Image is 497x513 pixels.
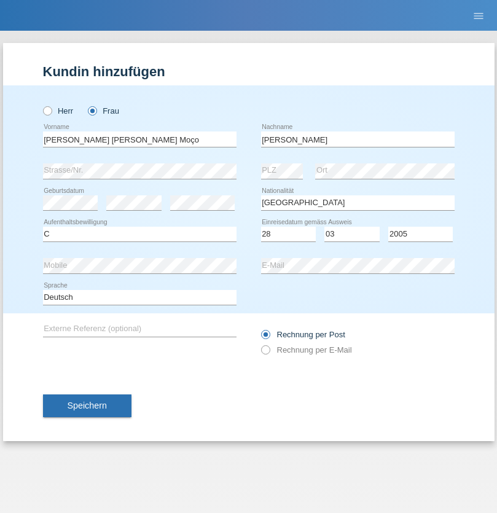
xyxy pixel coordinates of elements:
label: Rechnung per Post [261,330,345,339]
span: Speichern [68,401,107,410]
label: Rechnung per E-Mail [261,345,352,354]
button: Speichern [43,394,131,418]
input: Rechnung per E-Mail [261,345,269,361]
input: Frau [88,106,96,114]
h1: Kundin hinzufügen [43,64,455,79]
i: menu [472,10,485,22]
input: Rechnung per Post [261,330,269,345]
label: Herr [43,106,74,116]
label: Frau [88,106,119,116]
a: menu [466,12,491,19]
input: Herr [43,106,51,114]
